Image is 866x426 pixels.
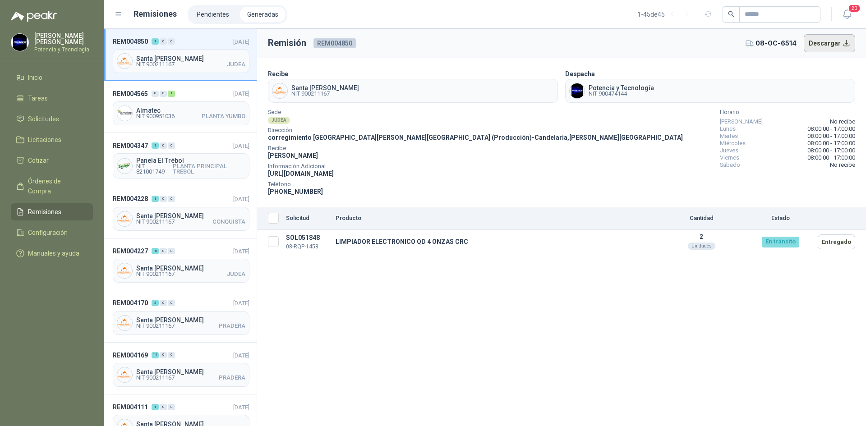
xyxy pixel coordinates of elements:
[136,265,245,271] span: Santa [PERSON_NAME]
[720,118,763,125] span: [PERSON_NAME]
[11,173,93,200] a: Órdenes de Compra
[570,83,585,98] img: Company Logo
[152,142,159,149] div: 1
[117,367,132,382] img: Company Logo
[160,300,167,306] div: 0
[160,91,167,97] div: 0
[160,248,167,254] div: 0
[11,203,93,220] a: Remisiones
[804,34,856,52] button: Descargar
[807,147,855,154] span: 08:00:00 - 17:00:00
[589,91,654,96] span: NIT 900474144
[28,73,42,82] span: Inicio
[332,207,656,230] th: Producto
[113,350,148,360] span: REM004169
[589,85,654,91] span: Potencia y Tecnología
[168,300,175,306] div: 0
[282,207,332,230] th: Solicitud
[202,114,245,119] span: PLANTA YUMBO
[720,133,738,140] span: Martes
[136,317,245,323] span: Santa [PERSON_NAME]
[104,29,257,81] a: REM004850100[DATE] Company LogoSanta [PERSON_NAME]NIT 900211167JUDEA
[136,271,175,277] span: NIT 900211167
[291,85,359,91] span: Santa [PERSON_NAME]
[830,118,855,125] span: No recibe
[233,38,249,45] span: [DATE]
[720,154,739,161] span: Viernes
[168,404,175,410] div: 0
[240,7,286,22] a: Generadas
[728,11,734,17] span: search
[160,404,167,410] div: 0
[227,62,245,67] span: JUDEA
[28,207,61,217] span: Remisiones
[839,6,855,23] button: 20
[268,36,306,50] h3: Remisión
[848,4,861,13] span: 20
[268,70,288,78] b: Recibe
[136,219,175,224] span: NIT 900211167
[233,352,249,359] span: [DATE]
[117,263,132,278] img: Company Logo
[291,91,359,96] span: NIT 900211167
[233,90,249,97] span: [DATE]
[104,81,257,133] a: REM004565001[DATE] Company LogoAlmatecNIT 900951036PLANTA YUMBO
[168,142,175,149] div: 0
[11,69,93,86] a: Inicio
[268,152,318,159] span: [PERSON_NAME]
[688,243,715,250] div: Unidades
[233,196,249,202] span: [DATE]
[160,352,167,358] div: 0
[136,55,245,62] span: Santa [PERSON_NAME]
[272,83,287,98] img: Company Logo
[189,7,236,22] a: Pendientes
[830,161,855,169] span: No recibe
[104,343,257,394] a: REM0041691400[DATE] Company LogoSanta [PERSON_NAME]NIT 900211167PRADERA
[720,147,738,154] span: Jueves
[268,134,683,141] span: corregimiento [GEOGRAPHIC_DATA][PERSON_NAME][GEOGRAPHIC_DATA] (Producción) - Candelaria , [PERSON...
[286,243,328,251] p: 08-RQP-1458
[28,156,49,165] span: Cotizar
[152,91,159,97] div: 0
[28,248,79,258] span: Manuales y ayuda
[219,323,245,329] span: PRADERA
[11,90,93,107] a: Tareas
[117,159,132,174] img: Company Logo
[28,228,68,238] span: Configuración
[152,248,159,254] div: 16
[233,142,249,149] span: [DATE]
[219,375,245,380] span: PRADERA
[104,290,257,342] a: REM004170300[DATE] Company LogoSanta [PERSON_NAME]NIT 900211167PRADERA
[136,323,175,329] span: NIT 900211167
[807,133,855,140] span: 08:00:00 - 17:00:00
[268,110,683,115] span: Sede
[152,196,159,202] div: 1
[637,7,694,22] div: 1 - 45 de 45
[160,142,167,149] div: 0
[746,207,814,230] th: Estado
[34,32,93,45] p: [PERSON_NAME] [PERSON_NAME]
[113,246,148,256] span: REM004227
[104,238,257,290] a: REM0042271600[DATE] Company LogoSanta [PERSON_NAME]NIT 900211167JUDEA
[152,404,159,410] div: 1
[28,93,48,103] span: Tareas
[152,352,159,358] div: 14
[818,234,855,249] button: Entregado
[257,207,282,230] th: Seleccionar/deseleccionar
[117,106,132,121] img: Company Logo
[168,248,175,254] div: 0
[762,237,799,247] div: En tránsito
[28,176,84,196] span: Órdenes de Compra
[656,207,746,230] th: Cantidad
[104,133,257,186] a: REM004347100[DATE] Company LogoPanela El TrébolNIT 821001749PLANTA PRINCIPAL TREBOL
[117,54,132,69] img: Company Logo
[268,128,683,133] span: Dirección
[807,154,855,161] span: 08:00:00 - 17:00:00
[136,369,245,375] span: Santa [PERSON_NAME]
[168,91,175,97] div: 1
[720,161,740,169] span: Sábado
[28,135,61,145] span: Licitaciones
[227,271,245,277] span: JUDEA
[104,186,257,238] a: REM004228100[DATE] Company LogoSanta [PERSON_NAME]NIT 900211167CONQUISTA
